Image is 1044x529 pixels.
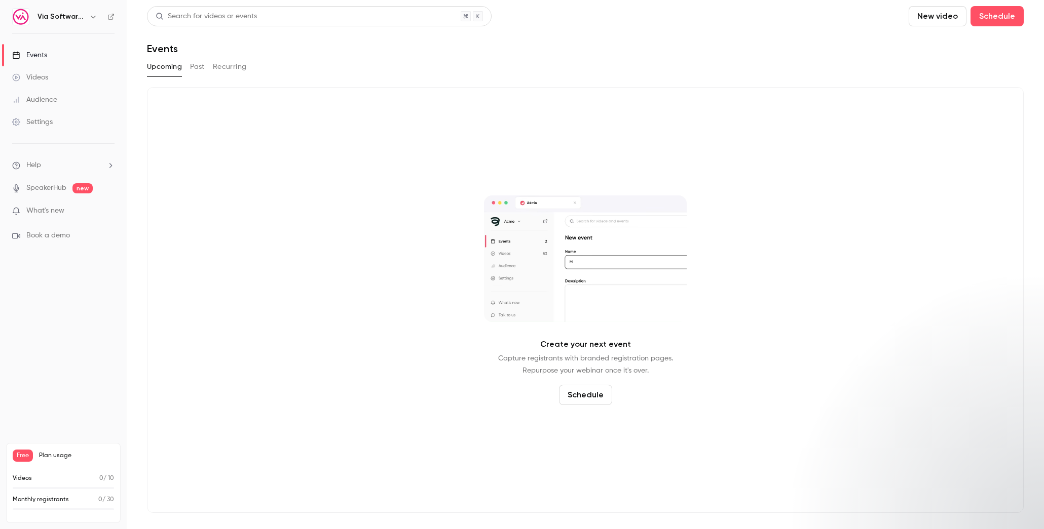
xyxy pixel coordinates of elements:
[213,59,247,75] button: Recurring
[147,59,182,75] button: Upcoming
[38,12,85,22] h6: Via Software: International Educational Solutions
[156,11,257,22] div: Search for videos or events
[190,59,205,75] button: Past
[971,6,1024,26] button: Schedule
[12,50,47,60] div: Events
[12,72,48,83] div: Videos
[99,474,114,483] p: / 10
[13,474,32,483] p: Videos
[26,183,66,193] a: SpeakerHub
[909,6,966,26] button: New video
[540,338,631,350] p: Create your next event
[147,43,178,55] h1: Events
[13,450,33,462] span: Free
[498,352,673,377] p: Capture registrants with branded registration pages. Repurpose your webinar once it's over.
[72,183,93,193] span: new
[13,495,69,504] p: Monthly registrants
[12,117,53,127] div: Settings
[13,9,29,25] img: Via Software: International Educational Solutions
[26,160,41,171] span: Help
[99,475,103,481] span: 0
[26,206,64,216] span: What's new
[26,230,70,241] span: Book a demo
[98,497,102,503] span: 0
[102,207,115,216] iframe: Noticeable Trigger
[39,452,114,460] span: Plan usage
[559,385,612,405] button: Schedule
[98,495,114,504] p: / 30
[12,160,115,171] li: help-dropdown-opener
[12,95,57,105] div: Audience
